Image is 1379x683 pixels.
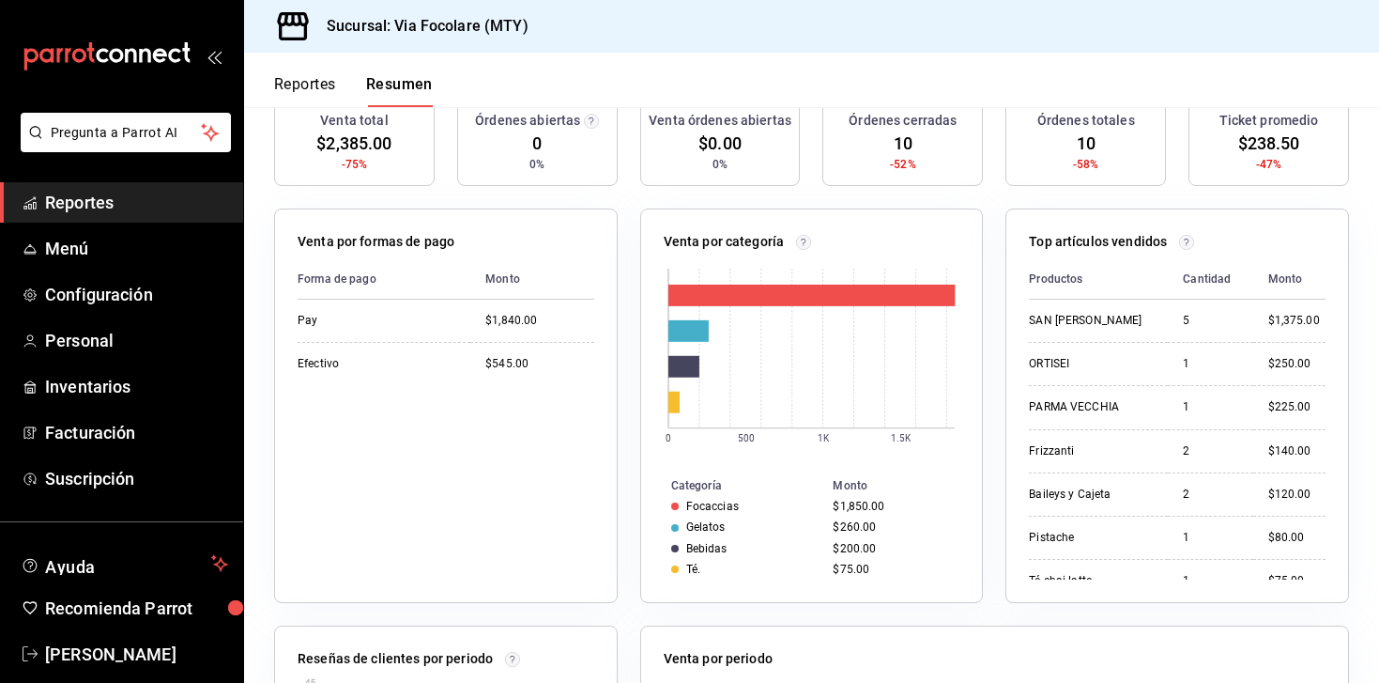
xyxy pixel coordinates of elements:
[342,156,368,173] span: -75%
[1037,111,1135,131] h3: Órdenes totales
[649,111,791,131] h3: Venta órdenes abiertas
[1253,259,1325,300] th: Monto
[45,596,228,621] span: Recomienda Parrot
[641,475,826,496] th: Categoría
[1168,259,1252,300] th: Cantidad
[485,356,594,372] div: $545.00
[1029,487,1153,503] div: Baileys y Cajeta
[1256,156,1282,173] span: -47%
[1268,573,1325,589] div: $75.00
[298,232,454,252] p: Venta por formas de pago
[891,433,912,443] text: 1.5K
[818,433,830,443] text: 1K
[529,156,544,173] span: 0%
[1268,443,1325,459] div: $140.00
[298,649,493,669] p: Reseñas de clientes por periodo
[45,466,228,491] span: Suscripción
[13,136,231,156] a: Pregunta a Parrot AI
[1268,399,1325,415] div: $225.00
[485,313,594,329] div: $1,840.00
[1268,356,1325,372] div: $250.00
[833,520,952,534] div: $260.00
[1219,111,1319,131] h3: Ticket promedio
[833,563,952,576] div: $75.00
[1029,313,1153,329] div: SAN [PERSON_NAME]
[664,232,785,252] p: Venta por categoría
[475,111,580,131] h3: Órdenes abiertas
[1073,156,1099,173] span: -58%
[1268,313,1325,329] div: $1,375.00
[666,433,671,443] text: 0
[45,190,228,215] span: Reportes
[686,563,700,576] div: Té.
[45,642,228,667] span: [PERSON_NAME]
[298,259,470,300] th: Forma de pago
[712,156,728,173] span: 0%
[312,15,529,38] h3: Sucursal: Via Focolare (MTY)
[686,500,739,513] div: Focaccias
[274,75,336,107] button: Reportes
[1238,131,1300,156] span: $238.50
[1029,573,1153,589] div: Té chai latte
[45,328,228,353] span: Personal
[664,649,773,669] p: Venta por periodo
[1183,443,1237,459] div: 2
[686,542,728,555] div: Bebidas
[1268,530,1325,546] div: $80.00
[1183,356,1237,372] div: 1
[825,475,982,496] th: Monto
[274,75,433,107] div: navigation tabs
[1268,487,1325,503] div: $120.00
[1029,356,1153,372] div: ORTISEI
[45,552,204,575] span: Ayuda
[1183,313,1237,329] div: 5
[532,131,542,156] span: 0
[51,123,202,143] span: Pregunta a Parrot AI
[1183,530,1237,546] div: 1
[1183,399,1237,415] div: 1
[833,542,952,555] div: $200.00
[366,75,433,107] button: Resumen
[320,111,388,131] h3: Venta total
[45,236,228,261] span: Menú
[21,113,231,152] button: Pregunta a Parrot AI
[1029,399,1153,415] div: PARMA VECCHIA
[1029,530,1153,546] div: Pistache
[1029,232,1167,252] p: Top artículos vendidos
[686,520,726,534] div: Gelatos
[1183,487,1237,503] div: 2
[849,111,957,131] h3: Órdenes cerradas
[298,313,455,329] div: Pay
[470,259,594,300] th: Monto
[207,49,222,64] button: open_drawer_menu
[45,282,228,307] span: Configuración
[298,356,455,372] div: Efectivo
[1183,573,1237,589] div: 1
[316,131,391,156] span: $2,385.00
[894,131,912,156] span: 10
[698,131,742,156] span: $0.00
[1029,443,1153,459] div: Frizzanti
[833,500,952,513] div: $1,850.00
[1077,131,1096,156] span: 10
[737,433,754,443] text: 500
[890,156,916,173] span: -52%
[1029,259,1168,300] th: Productos
[45,420,228,445] span: Facturación
[45,374,228,399] span: Inventarios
